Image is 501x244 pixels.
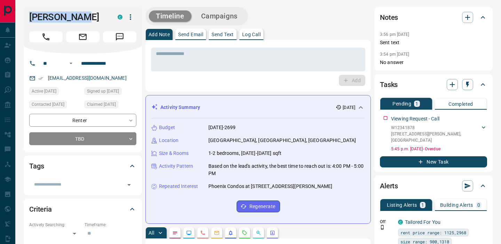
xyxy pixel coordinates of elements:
[228,230,233,236] svg: Listing Alerts
[380,59,487,66] p: No answer
[29,201,136,218] div: Criteria
[421,203,424,207] p: 1
[29,158,136,174] div: Tags
[29,31,63,42] span: Call
[29,160,44,172] h2: Tags
[242,32,261,37] p: Log Call
[159,183,198,190] p: Repeated Interest
[87,88,119,95] span: Signed up [DATE]
[159,163,193,170] p: Activity Pattern
[29,114,136,127] div: Renter
[380,39,487,46] p: Sent text
[29,222,81,228] p: Actively Searching:
[380,180,398,191] h2: Alerts
[194,10,245,22] button: Campaigns
[200,230,206,236] svg: Calls
[160,104,200,111] p: Activity Summary
[85,87,136,97] div: Sat Aug 24 2024
[159,124,175,131] p: Budget
[159,137,178,144] p: Location
[208,183,332,190] p: Phoenix Condos at [STREET_ADDRESS][PERSON_NAME]
[85,222,136,228] p: Timeframe:
[208,150,281,157] p: 1-2 bedrooms, [DATE]-[DATE] sqft
[391,146,487,152] p: 5:45 p.m. [DATE] - Overdue
[391,123,487,145] div: W12341878[STREET_ADDRESS][PERSON_NAME],[GEOGRAPHIC_DATA]
[85,101,136,110] div: Mon Aug 26 2024
[380,52,409,57] p: 3:54 pm [DATE]
[400,229,466,236] span: rent price range: 1125,2968
[29,132,136,145] div: TBD
[103,31,136,42] span: Message
[159,150,189,157] p: Size & Rooms
[405,219,440,225] a: Tailored For You
[178,32,203,37] p: Send Email
[391,131,480,143] p: [STREET_ADDRESS][PERSON_NAME] , [GEOGRAPHIC_DATA]
[380,225,385,230] svg: Push Notification Only
[477,203,480,207] p: 0
[237,200,280,212] button: Regenerate
[87,101,116,108] span: Claimed [DATE]
[380,219,394,225] p: Off
[398,220,403,225] div: condos.ca
[387,203,417,207] p: Listing Alerts
[186,230,192,236] svg: Lead Browsing Activity
[214,230,220,236] svg: Emails
[208,124,236,131] p: [DATE]-2699
[66,31,100,42] span: Email
[270,230,275,236] svg: Agent Actions
[380,76,487,93] div: Tasks
[380,79,398,90] h2: Tasks
[256,230,261,236] svg: Opportunities
[212,32,234,37] p: Send Text
[149,10,191,22] button: Timeline
[149,32,170,37] p: Add Note
[29,101,81,110] div: Fri Aug 15 2025
[380,32,409,37] p: 3:56 pm [DATE]
[118,15,122,19] div: condos.ca
[32,88,56,95] span: Active [DATE]
[380,156,487,167] button: New Task
[415,101,418,106] p: 1
[32,101,64,108] span: Contacted [DATE]
[124,180,134,190] button: Open
[391,125,480,131] p: W12341878
[29,11,107,23] h1: [PERSON_NAME]
[448,102,473,107] p: Completed
[67,59,75,68] button: Open
[343,104,355,111] p: [DATE]
[29,204,52,215] h2: Criteria
[151,101,365,114] div: Activity Summary[DATE]
[38,76,43,81] svg: Email Verified
[440,203,473,207] p: Building Alerts
[380,12,398,23] h2: Notes
[208,163,365,177] p: Based on the lead's activity, the best time to reach out is: 4:00 PM - 5:00 PM
[29,87,81,97] div: Thu Aug 14 2025
[380,178,487,194] div: Alerts
[242,230,247,236] svg: Requests
[149,230,154,235] p: All
[380,9,487,26] div: Notes
[172,230,178,236] svg: Notes
[392,101,411,106] p: Pending
[208,137,356,144] p: [GEOGRAPHIC_DATA], [GEOGRAPHIC_DATA], [GEOGRAPHIC_DATA]
[391,115,439,123] p: Viewing Request - Call
[48,75,127,81] a: [EMAIL_ADDRESS][DOMAIN_NAME]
